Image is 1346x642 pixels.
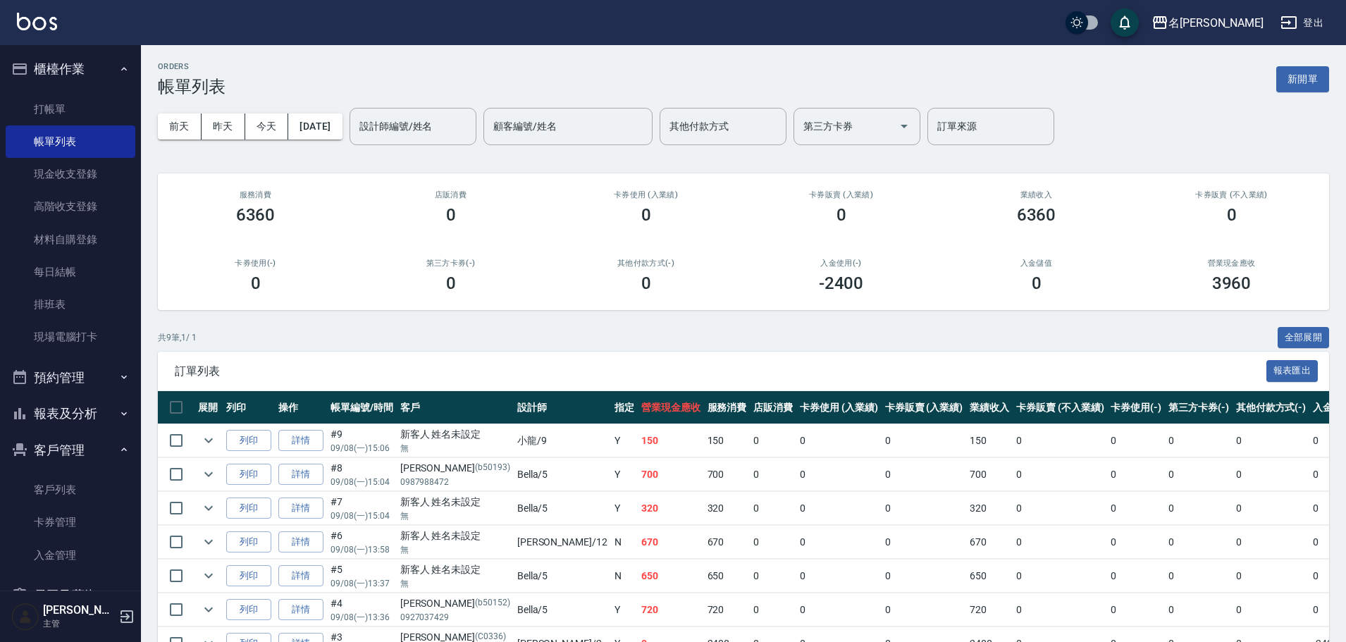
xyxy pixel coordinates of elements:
td: 0 [750,560,796,593]
button: 列印 [226,565,271,587]
td: 0 [1233,424,1310,457]
p: 09/08 (一) 15:04 [331,510,393,522]
p: 主管 [43,617,115,630]
td: #8 [327,458,397,491]
td: 0 [1233,526,1310,559]
td: 0 [882,560,967,593]
div: 新客人 姓名未設定 [400,495,510,510]
button: 列印 [226,430,271,452]
h3: 服務消費 [175,190,336,199]
h2: 店販消費 [370,190,531,199]
p: 無 [400,577,510,590]
a: 帳單列表 [6,125,135,158]
td: [PERSON_NAME] /12 [514,526,611,559]
h3: 0 [641,205,651,225]
td: 0 [796,526,882,559]
button: 預約管理 [6,359,135,396]
td: #5 [327,560,397,593]
button: [DATE] [288,113,342,140]
button: 新開單 [1276,66,1329,92]
td: 720 [638,593,704,626]
a: 詳情 [278,565,323,587]
td: 320 [704,492,751,525]
a: 詳情 [278,599,323,621]
h2: 業績收入 [956,190,1117,199]
td: 0 [750,492,796,525]
th: 服務消費 [704,391,751,424]
h2: ORDERS [158,62,226,71]
button: expand row [198,464,219,485]
td: 720 [704,593,751,626]
p: 共 9 筆, 1 / 1 [158,331,197,344]
td: 700 [638,458,704,491]
td: 320 [966,492,1013,525]
td: #4 [327,593,397,626]
button: 列印 [226,599,271,621]
button: 全部展開 [1278,327,1330,349]
td: 0 [1013,593,1107,626]
th: 卡券使用 (入業績) [796,391,882,424]
td: 0 [1013,458,1107,491]
td: 0 [882,458,967,491]
h5: [PERSON_NAME] [43,603,115,617]
a: 材料自購登錄 [6,223,135,256]
a: 客戶列表 [6,474,135,506]
td: 0 [796,593,882,626]
div: 新客人 姓名未設定 [400,427,510,442]
a: 新開單 [1276,72,1329,85]
th: 第三方卡券(-) [1165,391,1233,424]
td: 0 [1165,492,1233,525]
td: 0 [882,424,967,457]
th: 卡券使用(-) [1107,391,1165,424]
button: 列印 [226,531,271,553]
td: 0 [1165,424,1233,457]
a: 現場電腦打卡 [6,321,135,353]
td: 0 [882,593,967,626]
button: expand row [198,599,219,620]
a: 卡券管理 [6,506,135,538]
div: 新客人 姓名未設定 [400,529,510,543]
button: 今天 [245,113,289,140]
td: 650 [638,560,704,593]
h3: 0 [641,273,651,293]
h3: 0 [1227,205,1237,225]
td: 0 [796,560,882,593]
button: 客戶管理 [6,432,135,469]
td: 0 [1013,492,1107,525]
div: [PERSON_NAME] [400,461,510,476]
button: save [1111,8,1139,37]
td: 0 [1165,526,1233,559]
h2: 卡券使用 (入業績) [565,190,727,199]
h2: 營業現金應收 [1151,259,1312,268]
button: 名[PERSON_NAME] [1146,8,1269,37]
td: 320 [638,492,704,525]
th: 其他付款方式(-) [1233,391,1310,424]
td: Y [611,492,638,525]
th: 店販消費 [750,391,796,424]
td: 0 [796,458,882,491]
h3: -2400 [819,273,864,293]
h3: 帳單列表 [158,77,226,97]
th: 列印 [223,391,275,424]
div: 新客人 姓名未設定 [400,562,510,577]
td: N [611,526,638,559]
button: expand row [198,430,219,451]
button: expand row [198,531,219,553]
td: 0 [1165,458,1233,491]
button: Open [893,115,915,137]
a: 詳情 [278,498,323,519]
p: 0927037429 [400,611,510,624]
td: 0 [1107,560,1165,593]
th: 操作 [275,391,327,424]
td: 0 [1233,560,1310,593]
h3: 0 [251,273,261,293]
button: 報表及分析 [6,395,135,432]
p: 0987988472 [400,476,510,488]
th: 卡券販賣 (入業績) [882,391,967,424]
img: Logo [17,13,57,30]
td: 0 [1165,560,1233,593]
td: 0 [796,424,882,457]
a: 現金收支登錄 [6,158,135,190]
td: 0 [750,458,796,491]
td: 0 [1233,593,1310,626]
